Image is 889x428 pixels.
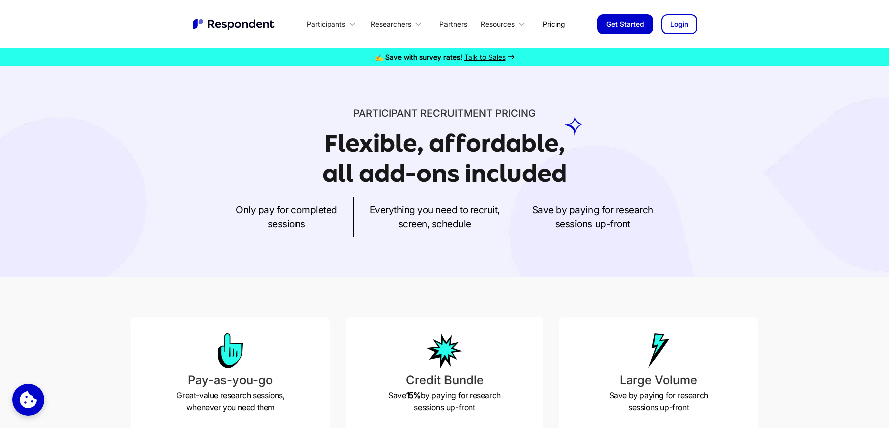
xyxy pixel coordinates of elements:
p: Only pay for completed sessions [236,203,337,231]
h1: Flexible, affordable, all add-ons included [322,129,567,187]
img: Untitled UI logotext [192,18,277,31]
p: Save by paying for research sessions up-front [532,203,653,231]
h3: Pay-as-you-go [139,371,322,389]
span: PRICING [495,107,536,119]
strong: 15% [406,390,421,400]
div: Participants [307,19,345,29]
h3: Large Volume [567,371,750,389]
strong: ✍️ Save with survey rates! [375,53,462,61]
p: Great-value research sessions, whenever you need them [139,389,322,413]
a: Get Started [597,14,653,34]
a: home [192,18,277,31]
div: Resources [481,19,515,29]
p: Save by paying for research sessions up-front [354,389,536,413]
a: Login [661,14,697,34]
div: Participants [301,12,365,36]
div: Researchers [371,19,411,29]
h3: Credit Bundle [354,371,536,389]
p: Everything you need to recruit, screen, schedule [370,203,500,231]
span: Talk to Sales [464,53,506,61]
div: Resources [475,12,535,36]
a: Pricing [535,12,573,36]
p: Save by paying for research sessions up-front [567,389,750,413]
div: Researchers [365,12,431,36]
span: Participant recruitment [353,107,493,119]
a: Partners [431,12,475,36]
